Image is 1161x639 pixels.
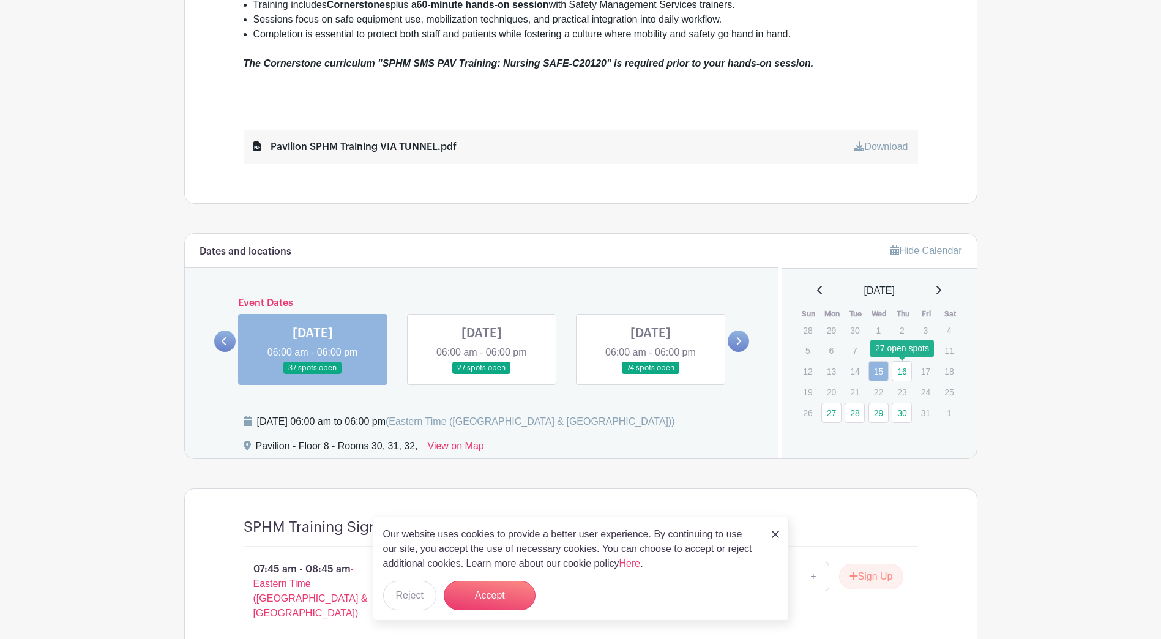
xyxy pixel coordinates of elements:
th: Mon [821,308,845,320]
p: 12 [797,362,818,381]
a: View on Map [428,439,484,458]
span: (Eastern Time ([GEOGRAPHIC_DATA] & [GEOGRAPHIC_DATA])) [386,416,675,427]
p: 29 [821,321,842,340]
p: 07:45 am - 08:45 am [224,557,403,626]
th: Fri [915,308,939,320]
h4: SPHM Training Sign Up [DATE]-[DATE] [244,518,501,536]
li: Completion is essential to protect both staff and patients while fostering a culture where mobili... [253,27,918,42]
a: + [798,562,829,591]
a: Download [854,141,908,152]
li: Sessions focus on safe equipment use, mobilization techniques, and practical integration into dai... [253,12,918,27]
p: 1 [939,403,959,422]
p: 1 [868,321,889,340]
p: 4 [939,321,959,340]
em: The Cornerstone curriculum "SPHM SMS PAV Training: Nursing SAFE-C20120" is required prior to your... [244,58,814,69]
p: 22 [868,383,889,402]
div: Pavilion - Floor 8 - Rooms 30, 31, 32, [256,439,418,458]
a: 15 [868,361,889,381]
p: 7 [845,341,865,360]
p: 13 [821,362,842,381]
p: 21 [845,383,865,402]
p: 6 [821,341,842,360]
button: Reject [383,581,436,610]
p: 25 [939,383,959,402]
a: 27 [821,403,842,423]
p: 26 [797,403,818,422]
div: 27 open spots [870,340,934,357]
span: - Eastern Time ([GEOGRAPHIC_DATA] & [GEOGRAPHIC_DATA]) [253,564,368,618]
h6: Dates and locations [200,246,291,258]
p: 8 [868,341,889,360]
th: Wed [868,308,892,320]
p: 31 [916,403,936,422]
p: 19 [797,383,818,402]
a: 30 [892,403,912,423]
div: Pavilion SPHM Training VIA TUNNEL.pdf [253,140,457,154]
p: 30 [845,321,865,340]
a: Here [619,558,641,569]
p: 20 [821,383,842,402]
h6: Event Dates [236,297,728,309]
a: 16 [892,361,912,381]
p: 11 [939,341,959,360]
p: 23 [892,383,912,402]
p: 18 [939,362,959,381]
button: Accept [444,581,536,610]
p: 28 [797,321,818,340]
th: Tue [844,308,868,320]
p: 3 [916,321,936,340]
p: Our website uses cookies to provide a better user experience. By continuing to use our site, you ... [383,527,759,571]
p: 5 [797,341,818,360]
a: Hide Calendar [890,245,961,256]
button: Sign Up [839,564,903,589]
span: [DATE] [864,283,895,298]
p: 24 [916,383,936,402]
th: Sun [797,308,821,320]
a: 28 [845,403,865,423]
img: close_button-5f87c8562297e5c2d7936805f587ecaba9071eb48480494691a3f1689db116b3.svg [772,531,779,538]
div: [DATE] 06:00 am to 06:00 pm [257,414,675,429]
a: 29 [868,403,889,423]
th: Sat [938,308,962,320]
p: 2 [892,321,912,340]
p: 17 [916,362,936,381]
th: Thu [891,308,915,320]
p: 14 [845,362,865,381]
